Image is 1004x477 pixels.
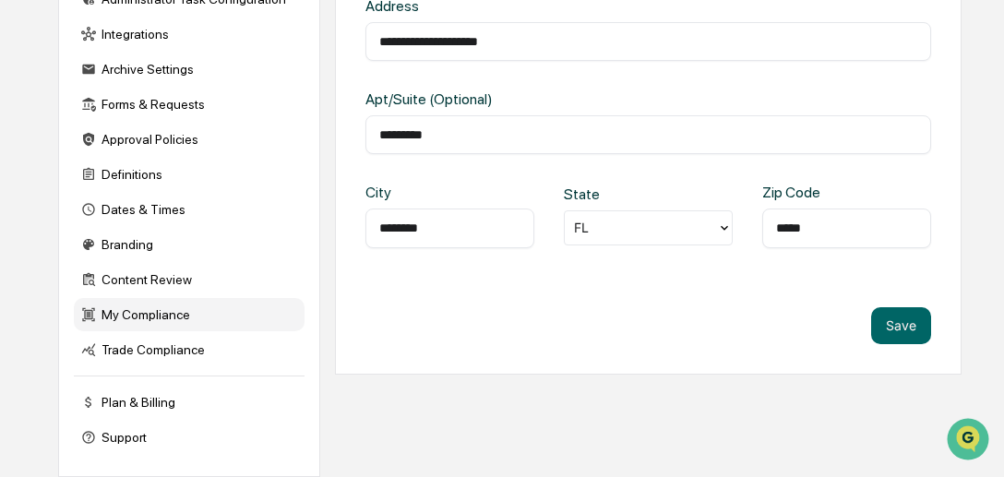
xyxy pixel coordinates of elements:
[564,185,639,203] div: State
[63,166,233,181] div: We're available if you need us!
[74,158,305,191] div: Definitions
[37,239,119,257] span: Preclearance
[74,263,305,296] div: Content Review
[762,184,838,201] div: Zip Code
[74,298,305,331] div: My Compliance
[18,148,52,181] img: 1746055101610-c473b297-6a78-478c-a979-82029cc54cd1
[871,307,931,344] button: Save
[74,88,305,121] div: Forms & Requests
[314,153,336,175] button: Start new chat
[18,241,33,256] div: 🖐️
[134,241,149,256] div: 🗄️
[184,312,223,326] span: Pylon
[130,311,223,326] a: Powered byPylon
[74,228,305,261] div: Branding
[152,239,229,257] span: Attestations
[365,90,620,108] div: Apt/Suite (Optional)
[18,45,336,75] p: How can we help?
[74,53,305,86] div: Archive Settings
[18,276,33,291] div: 🔎
[945,416,995,466] iframe: Open customer support
[74,386,305,419] div: Plan & Billing
[74,421,305,454] div: Support
[11,267,124,300] a: 🔎Data Lookup
[365,184,441,201] div: City
[74,18,305,51] div: Integrations
[37,274,116,292] span: Data Lookup
[74,193,305,226] div: Dates & Times
[74,333,305,366] div: Trade Compliance
[11,232,126,265] a: 🖐️Preclearance
[63,148,303,166] div: Start new chat
[126,232,236,265] a: 🗄️Attestations
[74,123,305,156] div: Approval Policies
